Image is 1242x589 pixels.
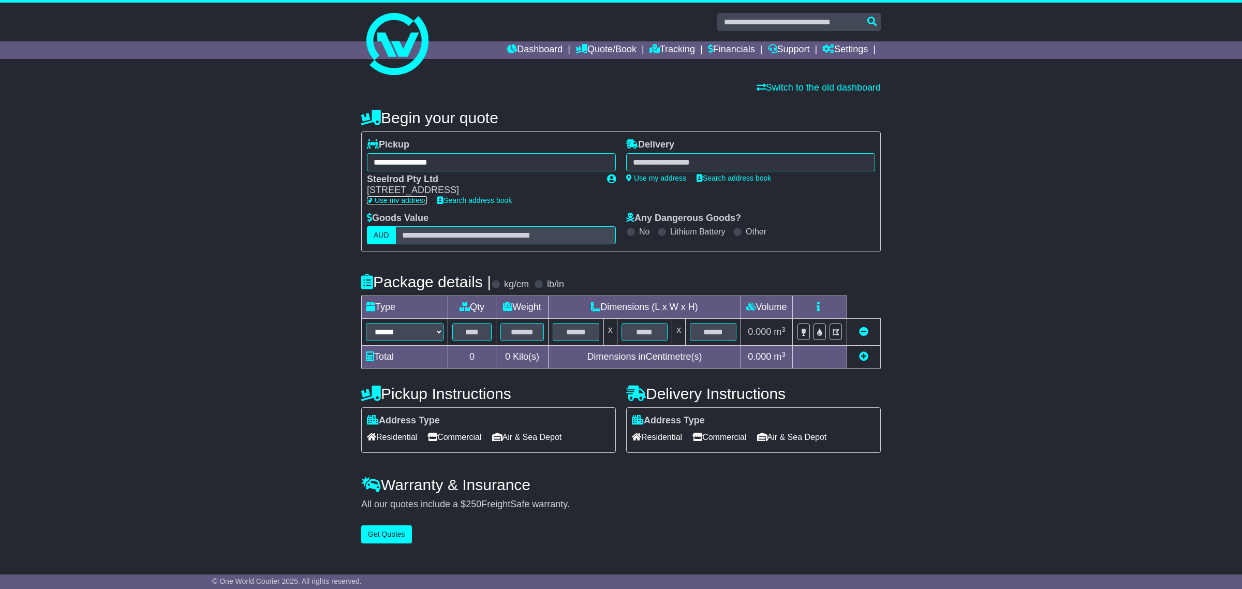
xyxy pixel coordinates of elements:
[626,139,674,151] label: Delivery
[548,346,741,369] td: Dimensions in Centimetre(s)
[507,41,563,59] a: Dashboard
[748,351,771,362] span: 0.000
[670,227,726,237] label: Lithium Battery
[367,415,440,426] label: Address Type
[672,319,686,346] td: x
[362,346,448,369] td: Total
[367,226,396,244] label: AUD
[781,326,786,333] sup: 3
[757,429,827,445] span: Air & Sea Depot
[781,350,786,358] sup: 3
[361,525,412,543] button: Get Quotes
[822,41,868,59] a: Settings
[697,174,771,182] a: Search address book
[639,227,649,237] label: No
[448,346,496,369] td: 0
[496,296,549,319] td: Weight
[741,296,792,319] td: Volume
[859,351,868,362] a: Add new item
[367,174,597,185] div: Steelrod Pty Ltd
[361,109,881,126] h4: Begin your quote
[603,319,617,346] td: x
[768,41,810,59] a: Support
[748,327,771,337] span: 0.000
[466,499,481,509] span: 250
[212,577,362,585] span: © One World Courier 2025. All rights reserved.
[692,429,746,445] span: Commercial
[361,273,491,290] h4: Package details |
[367,185,597,196] div: [STREET_ADDRESS]
[774,351,786,362] span: m
[362,296,448,319] td: Type
[632,429,682,445] span: Residential
[859,327,868,337] a: Remove this item
[361,476,881,493] h4: Warranty & Insurance
[548,296,741,319] td: Dimensions (L x W x H)
[649,41,695,59] a: Tracking
[547,279,564,290] label: lb/in
[427,429,481,445] span: Commercial
[367,213,428,224] label: Goods Value
[626,385,881,402] h4: Delivery Instructions
[361,499,881,510] div: All our quotes include a $ FreightSafe warranty.
[632,415,705,426] label: Address Type
[367,196,427,204] a: Use my address
[504,279,529,290] label: kg/cm
[757,82,881,93] a: Switch to the old dashboard
[496,346,549,369] td: Kilo(s)
[626,213,741,224] label: Any Dangerous Goods?
[505,351,510,362] span: 0
[367,429,417,445] span: Residential
[437,196,512,204] a: Search address book
[448,296,496,319] td: Qty
[746,227,766,237] label: Other
[575,41,637,59] a: Quote/Book
[361,385,616,402] h4: Pickup Instructions
[492,429,562,445] span: Air & Sea Depot
[626,174,686,182] a: Use my address
[774,327,786,337] span: m
[708,41,755,59] a: Financials
[367,139,409,151] label: Pickup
